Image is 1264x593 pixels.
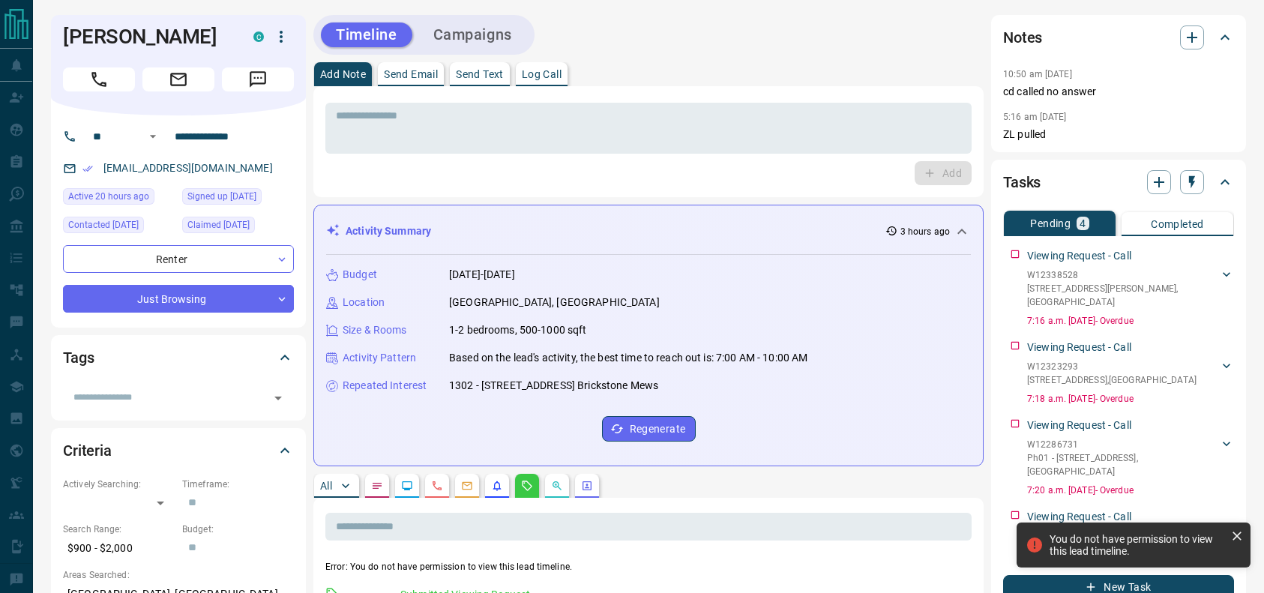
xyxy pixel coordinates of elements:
p: [STREET_ADDRESS][PERSON_NAME] , [GEOGRAPHIC_DATA] [1027,282,1219,309]
p: Activity Summary [346,223,431,239]
button: Campaigns [418,22,527,47]
p: W12286731 [1027,438,1219,451]
svg: Lead Browsing Activity [401,480,413,492]
p: 5:16 am [DATE] [1003,112,1067,122]
p: Search Range: [63,523,175,536]
svg: Opportunities [551,480,563,492]
span: Claimed [DATE] [187,217,250,232]
p: Based on the lead's activity, the best time to reach out is: 7:00 AM - 10:00 AM [449,350,807,366]
div: W12286731Ph01 - [STREET_ADDRESS],[GEOGRAPHIC_DATA] [1027,435,1234,481]
svg: Email Verified [82,163,93,174]
p: cd called no answer [1003,84,1234,100]
p: Ph01 - [STREET_ADDRESS] , [GEOGRAPHIC_DATA] [1027,451,1219,478]
p: [DATE]-[DATE] [449,267,515,283]
p: 7:18 a.m. [DATE] - Overdue [1027,392,1234,406]
span: Signed up [DATE] [187,189,256,204]
p: Completed [1151,219,1204,229]
p: Actively Searching: [63,478,175,491]
svg: Notes [371,480,383,492]
div: You do not have permission to view this lead timeline. [1050,533,1225,557]
p: [STREET_ADDRESS] , [GEOGRAPHIC_DATA] [1027,373,1197,387]
div: Tags [63,340,294,376]
p: ZL pulled [1003,127,1234,142]
button: Regenerate [602,416,696,442]
div: W12323293[STREET_ADDRESS],[GEOGRAPHIC_DATA] [1027,357,1234,390]
svg: Requests [521,480,533,492]
div: Renter [63,245,294,273]
p: Error: You do not have permission to view this lead timeline. [325,560,972,574]
p: Pending [1030,218,1071,229]
svg: Calls [431,480,443,492]
p: 10:50 am [DATE] [1003,69,1072,79]
svg: Listing Alerts [491,480,503,492]
div: Activity Summary3 hours ago [326,217,971,245]
svg: Emails [461,480,473,492]
p: Budget [343,267,377,283]
div: Sun Aug 17 2025 [63,188,175,209]
div: Just Browsing [63,285,294,313]
p: Send Email [384,69,438,79]
h2: Notes [1003,25,1042,49]
p: Size & Rooms [343,322,407,338]
button: Open [144,127,162,145]
span: Active 20 hours ago [68,189,149,204]
p: 3 hours ago [900,225,950,238]
p: Viewing Request - Call [1027,340,1131,355]
p: 1302 - [STREET_ADDRESS] Brickstone Mews [449,378,658,394]
p: Send Text [456,69,504,79]
h1: [PERSON_NAME] [63,25,231,49]
p: Add Note [320,69,366,79]
p: Areas Searched: [63,568,294,582]
p: 4 [1080,218,1086,229]
span: Email [142,67,214,91]
div: Criteria [63,433,294,469]
p: Location [343,295,385,310]
p: [GEOGRAPHIC_DATA], [GEOGRAPHIC_DATA] [449,295,660,310]
div: Thu Aug 07 2025 [63,217,175,238]
p: 7:20 a.m. [DATE] - Overdue [1027,484,1234,497]
div: Thu Aug 07 2025 [182,217,294,238]
a: [EMAIL_ADDRESS][DOMAIN_NAME] [103,162,273,174]
p: 7:16 a.m. [DATE] - Overdue [1027,314,1234,328]
span: Contacted [DATE] [68,217,139,232]
div: Notes [1003,19,1234,55]
p: Repeated Interest [343,378,427,394]
p: $900 - $2,000 [63,536,175,561]
div: Thu Aug 07 2025 [182,188,294,209]
p: Timeframe: [182,478,294,491]
p: Log Call [522,69,562,79]
span: Message [222,67,294,91]
p: All [320,481,332,491]
span: Call [63,67,135,91]
p: 1-2 bedrooms, 500-1000 sqft [449,322,587,338]
div: condos.ca [253,31,264,42]
p: W12323293 [1027,360,1197,373]
button: Timeline [321,22,412,47]
div: Tasks [1003,164,1234,200]
svg: Agent Actions [581,480,593,492]
div: W12338528[STREET_ADDRESS][PERSON_NAME],[GEOGRAPHIC_DATA] [1027,265,1234,312]
p: Viewing Request - Call [1027,248,1131,264]
h2: Tags [63,346,94,370]
p: Viewing Request - Call [1027,418,1131,433]
p: Budget: [182,523,294,536]
h2: Criteria [63,439,112,463]
p: Activity Pattern [343,350,416,366]
p: W12338528 [1027,268,1219,282]
p: Viewing Request - Call [1027,509,1131,525]
h2: Tasks [1003,170,1041,194]
button: Open [268,388,289,409]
